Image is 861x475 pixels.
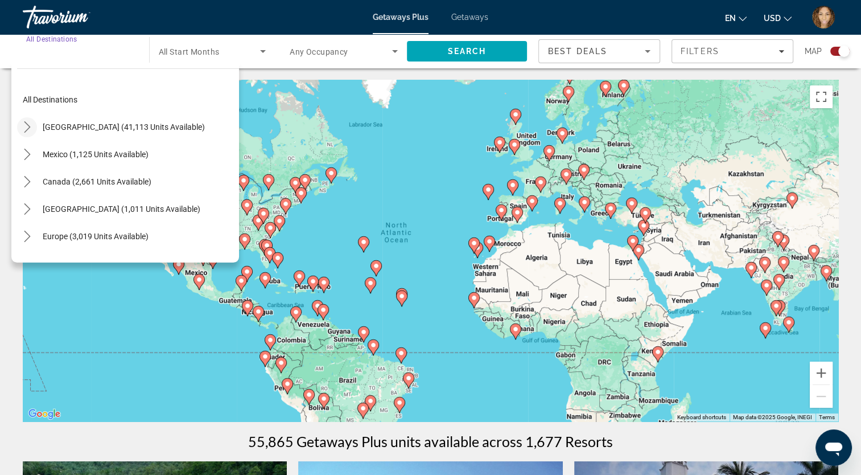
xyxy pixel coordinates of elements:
[43,177,151,186] span: Canada (2,661 units available)
[11,63,239,263] div: Destination options
[17,117,37,137] button: Toggle United States (41,113 units available) submenu
[764,14,781,23] span: USD
[37,144,154,165] button: Select destination: Mexico (1,125 units available)
[23,95,77,104] span: All destinations
[37,253,200,274] button: Select destination: Australia (237 units available)
[17,86,239,441] mat-tree: Destination tree
[819,414,835,420] a: Terms (opens in new tab)
[725,10,747,26] button: Change language
[43,232,149,241] span: Europe (3,019 units available)
[672,39,793,63] button: Filters
[733,414,812,420] span: Map data ©2025 Google, INEGI
[548,47,607,56] span: Best Deals
[809,5,838,29] button: User Menu
[26,407,63,421] img: Google
[26,407,63,421] a: Open this area in Google Maps (opens a new window)
[805,43,822,59] span: Map
[17,172,37,192] button: Toggle Canada (2,661 units available) submenu
[681,47,719,56] span: Filters
[810,385,833,408] button: Zoom out
[17,254,37,274] button: Toggle Australia (237 units available) submenu
[764,10,792,26] button: Change currency
[373,13,429,22] a: Getaways Plus
[17,145,37,165] button: Toggle Mexico (1,125 units available) submenu
[37,199,206,219] button: Select destination: Caribbean & Atlantic Islands (1,011 units available)
[43,150,149,159] span: Mexico (1,125 units available)
[43,122,205,132] span: [GEOGRAPHIC_DATA] (41,113 units available)
[159,47,220,56] span: All Start Months
[17,227,37,247] button: Toggle Europe (3,019 units available) submenu
[725,14,736,23] span: en
[37,226,154,247] button: Select destination: Europe (3,019 units available)
[548,44,650,58] mat-select: Sort by
[815,429,852,466] iframe: Button to launch messaging window
[17,199,37,219] button: Toggle Caribbean & Atlantic Islands (1,011 units available) submenu
[290,47,348,56] span: Any Occupancy
[810,85,833,108] button: Toggle fullscreen view
[26,45,134,59] input: Select destination
[810,362,833,384] button: Zoom in
[37,117,211,137] button: Select destination: United States (41,113 units available)
[248,433,613,450] h1: 55,865 Getaways Plus units available across 1,677 Resorts
[451,13,488,22] a: Getaways
[26,35,77,43] span: All Destinations
[17,89,239,110] button: Select destination: All destinations
[37,171,157,192] button: Select destination: Canada (2,661 units available)
[812,6,835,28] img: User image
[43,204,200,214] span: [GEOGRAPHIC_DATA] (1,011 units available)
[447,47,486,56] span: Search
[23,2,137,32] a: Travorium
[677,413,726,421] button: Keyboard shortcuts
[407,41,528,62] button: Search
